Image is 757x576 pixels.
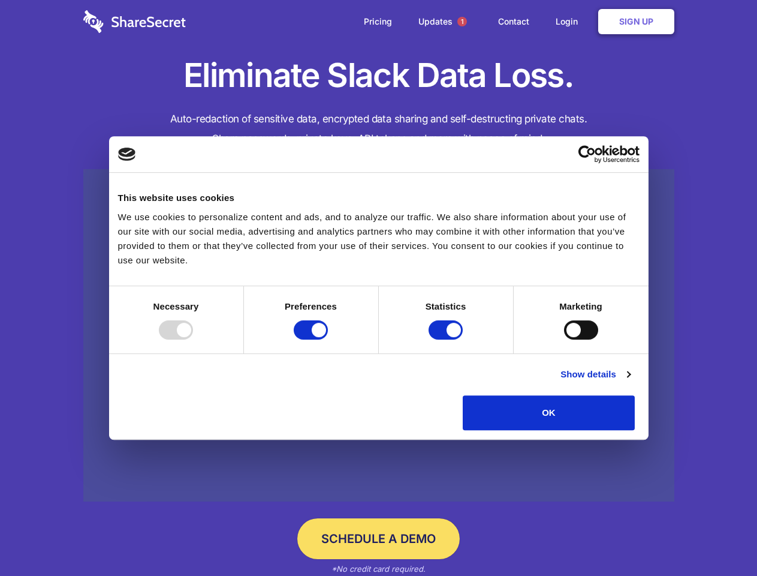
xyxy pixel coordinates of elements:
strong: Necessary [153,301,199,311]
h1: Eliminate Slack Data Loss. [83,54,674,97]
div: We use cookies to personalize content and ads, and to analyze our traffic. We also share informat... [118,210,640,268]
div: This website uses cookies [118,191,640,205]
a: Pricing [352,3,404,40]
strong: Preferences [285,301,337,311]
a: Sign Up [598,9,674,34]
strong: Marketing [559,301,602,311]
h4: Auto-redaction of sensitive data, encrypted data sharing and self-destructing private chats. Shar... [83,109,674,149]
strong: Statistics [426,301,466,311]
img: logo [118,148,136,161]
a: Usercentrics Cookiebot - opens in a new window [535,145,640,163]
a: Wistia video thumbnail [83,169,674,502]
a: Show details [560,367,630,382]
a: Login [544,3,596,40]
a: Contact [486,3,541,40]
img: logo-wordmark-white-trans-d4663122ce5f474addd5e946df7df03e33cb6a1c49d2221995e7729f52c070b2.svg [83,10,186,33]
button: OK [463,395,635,430]
span: 1 [457,17,467,26]
a: Schedule a Demo [297,518,460,559]
em: *No credit card required. [331,564,426,574]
